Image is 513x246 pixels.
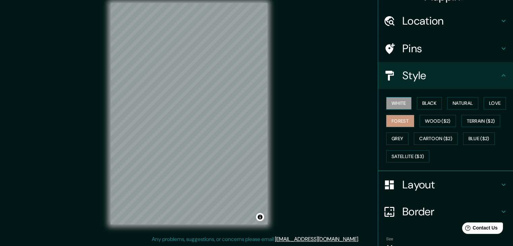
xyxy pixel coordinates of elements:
a: [EMAIL_ADDRESS][DOMAIN_NAME] [275,236,358,243]
button: Wood ($2) [420,115,456,127]
button: Terrain ($2) [461,115,501,127]
h4: Layout [402,178,500,191]
label: Size [386,236,393,242]
div: Location [378,7,513,34]
button: Blue ($2) [463,132,495,145]
h4: Style [402,69,500,82]
button: Love [484,97,506,110]
p: Any problems, suggestions, or concerns please email . [152,235,359,243]
div: . [360,235,362,243]
button: Satellite ($3) [386,150,429,163]
div: . [359,235,360,243]
button: Toggle attribution [256,213,264,221]
h4: Location [402,14,500,28]
div: Border [378,198,513,225]
button: Natural [447,97,478,110]
button: White [386,97,411,110]
button: Black [417,97,442,110]
iframe: Help widget launcher [453,220,506,239]
button: Forest [386,115,414,127]
h4: Border [402,205,500,218]
div: Layout [378,171,513,198]
div: Pins [378,35,513,62]
button: Cartoon ($2) [414,132,458,145]
h4: Pins [402,42,500,55]
button: Grey [386,132,408,145]
div: Style [378,62,513,89]
canvas: Map [111,3,267,224]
